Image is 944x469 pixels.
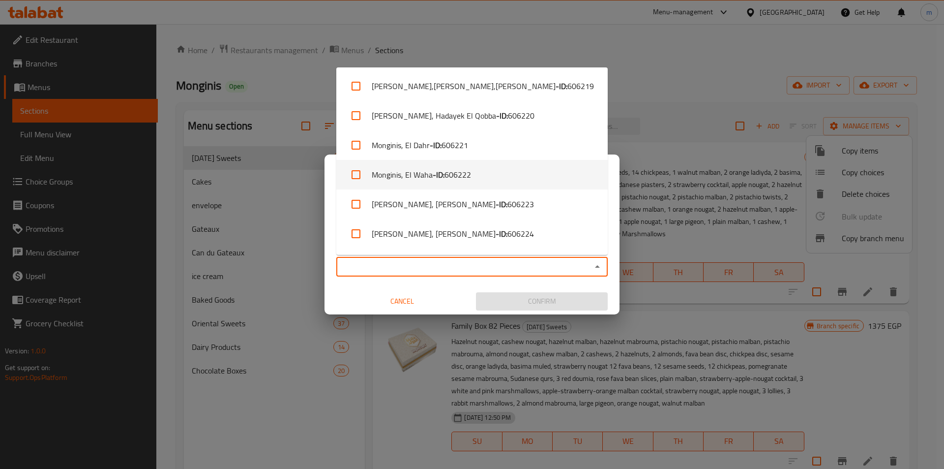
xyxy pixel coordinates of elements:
[336,219,608,249] li: [PERSON_NAME], [PERSON_NAME]
[336,130,608,160] li: Monginis, El Dahr
[496,110,508,122] b: - ID:
[507,228,534,240] span: 606224
[496,228,507,240] b: - ID:
[567,80,594,92] span: 606219
[444,169,471,181] span: 606222
[556,80,567,92] b: - ID:
[442,139,468,151] span: 606221
[496,198,507,210] b: - ID:
[336,249,608,278] li: Monginis, [GEOGRAPHIC_DATA]
[508,110,534,122] span: 606220
[590,260,604,274] button: Close
[336,189,608,219] li: [PERSON_NAME], [PERSON_NAME]
[336,160,608,189] li: Monginis, El Waha
[507,198,534,210] span: 606223
[433,169,444,181] b: - ID:
[336,292,468,311] button: Cancel
[336,71,608,101] li: [PERSON_NAME],[PERSON_NAME],[PERSON_NAME]
[430,139,442,151] b: - ID:
[340,295,464,308] span: Cancel
[336,101,608,130] li: [PERSON_NAME], Hadayek El Qobba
